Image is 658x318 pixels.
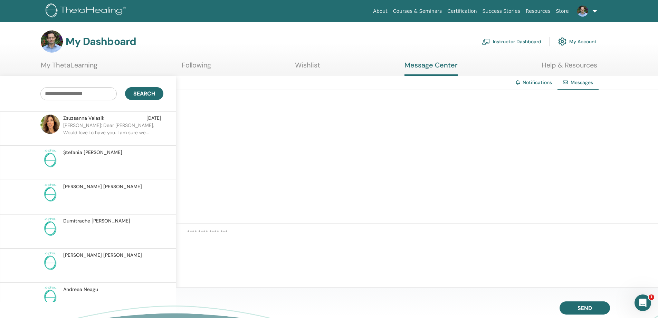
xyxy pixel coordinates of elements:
a: Store [553,5,572,18]
a: Instructor Dashboard [482,34,541,49]
button: Send [560,301,610,315]
img: chalkboard-teacher.svg [482,38,490,45]
img: no-photo.png [40,252,60,271]
a: Following [182,61,211,74]
img: default.jpg [40,115,60,134]
p: [PERSON_NAME]: Dear [PERSON_NAME], Would love to have you. I am sure we... [63,122,163,143]
a: Certification [445,5,479,18]
a: About [370,5,390,18]
h3: My Dashboard [66,35,136,48]
span: Send [578,305,592,312]
span: Ștefania [PERSON_NAME] [63,149,122,156]
img: no-photo.png [40,183,60,202]
img: default.jpg [41,30,63,53]
span: Search [133,90,155,97]
a: Message Center [404,61,458,76]
span: Messages [571,79,593,85]
img: no-photo.png [40,217,60,237]
span: Zsuzsanna Valasik [63,115,104,122]
img: no-photo.png [40,149,60,168]
img: default.jpg [577,6,588,17]
button: Search [125,87,163,100]
a: Notifications [523,79,552,85]
span: 1 [649,294,654,300]
span: [PERSON_NAME] [PERSON_NAME] [63,183,142,190]
span: Andreea Neagu [63,286,98,293]
a: Success Stories [480,5,523,18]
a: My Account [558,34,597,49]
img: no-photo.png [40,286,60,305]
iframe: Intercom live chat [635,294,651,311]
a: My ThetaLearning [41,61,97,74]
a: Resources [523,5,553,18]
img: cog.svg [558,36,566,47]
img: logo.png [46,3,128,19]
a: Help & Resources [542,61,597,74]
span: [DATE] [146,115,161,122]
a: Courses & Seminars [390,5,445,18]
span: [PERSON_NAME] [PERSON_NAME] [63,252,142,259]
span: Dumitrache [PERSON_NAME] [63,217,130,225]
a: Wishlist [295,61,320,74]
